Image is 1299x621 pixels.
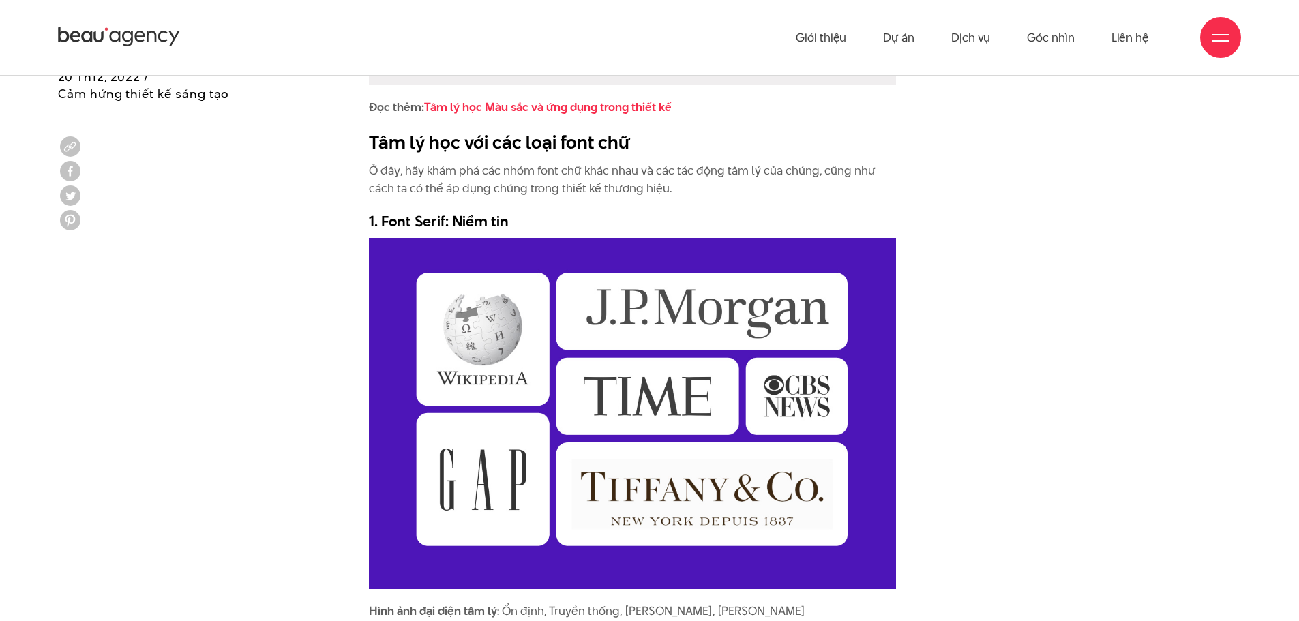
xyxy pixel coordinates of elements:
p: Ở đây, hãy khám phá các nhóm font chữ khác nhau và các tác động tâm lý của chúng, cũng như cách t... [369,162,896,197]
strong: Hình ảnh đại diện tâm lý [369,603,497,619]
span: 20 Th12, 2022 / Cảm hứng thiết kế sáng tạo [58,68,229,102]
h2: Tâm lý học với các loại font chữ [369,130,896,155]
p: : Ổn định, Truyền thống, [PERSON_NAME], [PERSON_NAME] [369,603,896,620]
img: tâm lý học font chữ serif [369,238,896,589]
h3: 1. Font Serif: Niềm tin [369,211,896,231]
strong: Đọc thêm: [369,99,672,115]
a: Tâm lý học Màu sắc và ứng dụng trong thiết kế [424,99,672,115]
